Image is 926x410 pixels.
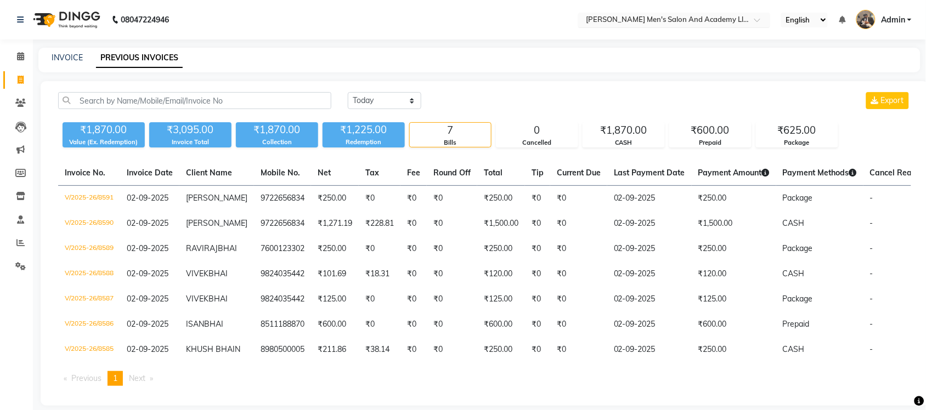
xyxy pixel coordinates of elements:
td: ₹125.00 [477,287,525,312]
span: BHAI [208,269,228,278]
td: ₹0 [359,312,400,337]
td: 02-09-2025 [607,211,692,236]
span: - [870,344,873,354]
img: logo [28,4,103,35]
span: Tip [532,168,544,178]
td: ₹18.31 [359,261,400,287]
div: Value (Ex. Redemption) [63,138,145,147]
td: V/2025-26/8589 [58,236,120,261]
td: ₹0 [550,261,607,287]
span: Payment Amount [698,168,770,178]
div: ₹1,870.00 [63,122,145,138]
td: ₹250.00 [692,236,776,261]
img: Admin [856,10,876,29]
td: V/2025-26/8587 [58,287,120,312]
td: ₹600.00 [311,312,359,337]
td: V/2025-26/8591 [58,186,120,212]
div: ₹3,095.00 [149,122,231,138]
td: ₹0 [525,261,550,287]
td: 02-09-2025 [607,236,692,261]
nav: Pagination [58,371,911,386]
div: Package [756,138,838,147]
div: 7 [410,123,491,138]
div: CASH [583,138,664,147]
td: ₹250.00 [477,337,525,362]
td: ₹0 [525,337,550,362]
td: ₹0 [359,287,400,312]
td: 9722656834 [254,186,311,212]
div: ₹600.00 [670,123,751,138]
div: ₹1,870.00 [236,122,318,138]
td: ₹0 [427,287,477,312]
td: ₹120.00 [692,261,776,287]
td: ₹0 [427,236,477,261]
span: - [870,218,873,228]
span: [PERSON_NAME] [186,218,247,228]
td: ₹0 [525,211,550,236]
span: CASH [783,218,805,228]
td: ₹0 [400,186,427,212]
b: 08047224946 [121,4,169,35]
td: ₹250.00 [311,186,359,212]
td: ₹0 [400,337,427,362]
span: KHUSH BHAIN [186,344,240,354]
span: Prepaid [783,319,810,329]
span: Package [783,193,813,203]
span: Fee [407,168,420,178]
span: Tax [365,168,379,178]
div: Cancelled [496,138,578,147]
td: ₹0 [427,337,477,362]
td: ₹0 [525,287,550,312]
td: ₹0 [550,337,607,362]
td: ₹211.86 [311,337,359,362]
div: Collection [236,138,318,147]
span: CASH [783,269,805,278]
td: ₹1,500.00 [692,211,776,236]
td: ₹0 [400,236,427,261]
td: ₹600.00 [692,312,776,337]
td: ₹250.00 [311,236,359,261]
span: CASH [783,344,805,354]
td: ₹0 [400,261,427,287]
td: 9824035442 [254,287,311,312]
td: 02-09-2025 [607,287,692,312]
td: ₹250.00 [477,186,525,212]
td: ₹0 [550,186,607,212]
span: Export [881,95,904,105]
span: - [870,294,873,304]
span: Invoice Date [127,168,173,178]
td: ₹228.81 [359,211,400,236]
span: Client Name [186,168,232,178]
td: V/2025-26/8585 [58,337,120,362]
span: - [870,269,873,278]
span: 02-09-2025 [127,344,168,354]
td: ₹0 [359,236,400,261]
span: Net [318,168,331,178]
td: ₹0 [427,211,477,236]
td: 8511188870 [254,312,311,337]
span: Previous [71,373,101,383]
td: V/2025-26/8586 [58,312,120,337]
div: 0 [496,123,578,138]
span: Next [129,373,145,383]
td: ₹0 [550,287,607,312]
td: ₹0 [400,312,427,337]
td: ₹0 [550,211,607,236]
span: 02-09-2025 [127,294,168,304]
td: 02-09-2025 [607,186,692,212]
div: Invoice Total [149,138,231,147]
span: Mobile No. [261,168,300,178]
td: ₹0 [400,211,427,236]
button: Export [866,92,909,109]
span: BHAI [208,294,228,304]
span: RAVIRAJ [186,243,218,253]
a: INVOICE [52,53,83,62]
span: Package [783,243,813,253]
td: 8980500005 [254,337,311,362]
td: ₹600.00 [477,312,525,337]
span: VIVEK [186,294,208,304]
span: Last Payment Date [614,168,685,178]
div: Redemption [323,138,405,147]
span: 1 [113,373,117,383]
span: Package [783,294,813,304]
